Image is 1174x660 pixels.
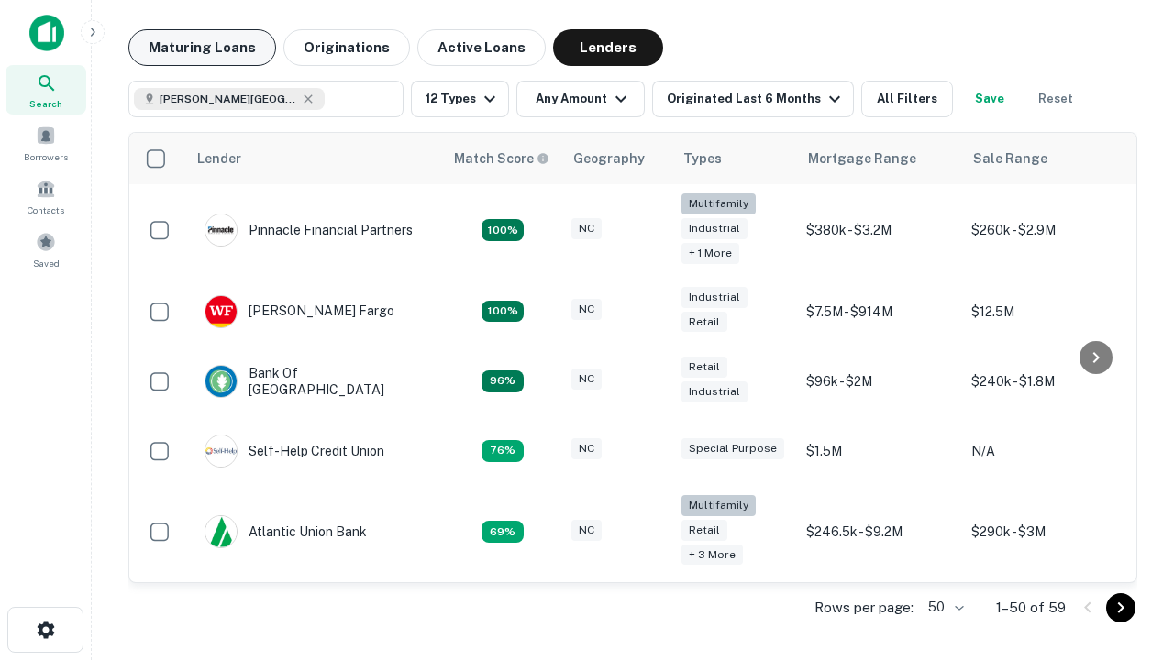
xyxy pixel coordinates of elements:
td: $246.5k - $9.2M [797,486,962,578]
div: Retail [681,357,727,378]
img: picture [205,516,237,547]
th: Mortgage Range [797,133,962,184]
p: 1–50 of 59 [996,597,1066,619]
div: NC [571,438,602,459]
a: Contacts [6,171,86,221]
div: Types [683,148,722,170]
span: Borrowers [24,149,68,164]
div: Matching Properties: 11, hasApolloMatch: undefined [482,440,524,462]
td: $290k - $3M [962,486,1127,578]
div: Matching Properties: 15, hasApolloMatch: undefined [482,301,524,323]
div: Sale Range [973,148,1047,170]
div: Matching Properties: 26, hasApolloMatch: undefined [482,219,524,241]
td: $12.5M [962,277,1127,346]
div: Industrial [681,381,748,402]
button: Save your search to get updates of matches that match your search criteria. [960,81,1019,117]
img: picture [205,366,237,397]
div: Capitalize uses an advanced AI algorithm to match your search with the best lender. The match sco... [454,148,549,169]
span: [PERSON_NAME][GEOGRAPHIC_DATA], [GEOGRAPHIC_DATA] [160,91,297,107]
button: 12 Types [411,81,509,117]
div: Geography [573,148,645,170]
td: $380k - $3.2M [797,184,962,277]
div: Matching Properties: 14, hasApolloMatch: undefined [482,370,524,392]
th: Sale Range [962,133,1127,184]
div: Atlantic Union Bank [205,515,367,548]
td: N/A [962,416,1127,486]
img: picture [205,214,237,246]
a: Borrowers [6,118,86,168]
div: Retail [681,312,727,333]
div: NC [571,520,602,541]
span: Saved [33,256,60,270]
div: Industrial [681,218,748,239]
button: All Filters [861,81,953,117]
h6: Match Score [454,148,546,169]
th: Types [672,133,797,184]
a: Saved [6,225,86,274]
button: Any Amount [516,81,645,117]
div: NC [571,368,602,390]
td: $260k - $2.9M [962,184,1127,277]
div: Lender [197,148,241,170]
td: $240k - $1.8M [962,346,1127,416]
img: picture [205,435,237,467]
img: picture [205,296,237,327]
td: $96k - $2M [797,346,962,416]
div: Matching Properties: 10, hasApolloMatch: undefined [482,521,524,543]
th: Geography [562,133,672,184]
button: Active Loans [417,29,546,66]
div: Retail [681,520,727,541]
iframe: Chat Widget [1082,455,1174,543]
div: Mortgage Range [808,148,916,170]
div: Bank Of [GEOGRAPHIC_DATA] [205,365,425,398]
td: $1.5M [797,416,962,486]
th: Lender [186,133,443,184]
div: Multifamily [681,193,756,214]
p: Rows per page: [814,597,914,619]
th: Capitalize uses an advanced AI algorithm to match your search with the best lender. The match sco... [443,133,562,184]
a: Search [6,65,86,115]
span: Search [29,96,62,111]
span: Contacts [28,203,64,217]
button: Maturing Loans [128,29,276,66]
img: capitalize-icon.png [29,15,64,51]
button: Go to next page [1106,593,1135,622]
div: NC [571,299,602,320]
td: $7.5M - $914M [797,277,962,346]
button: Reset [1026,81,1085,117]
div: 50 [921,594,967,621]
button: Originated Last 6 Months [652,81,854,117]
div: + 1 more [681,243,739,264]
div: + 3 more [681,544,743,566]
button: Lenders [553,29,663,66]
div: NC [571,218,602,239]
div: Industrial [681,287,748,308]
div: Originated Last 6 Months [667,88,846,110]
div: Pinnacle Financial Partners [205,214,413,247]
div: Self-help Credit Union [205,434,384,467]
div: [PERSON_NAME] Fargo [205,295,394,328]
div: Multifamily [681,495,756,516]
div: Special Purpose [681,438,784,459]
button: Originations [283,29,410,66]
